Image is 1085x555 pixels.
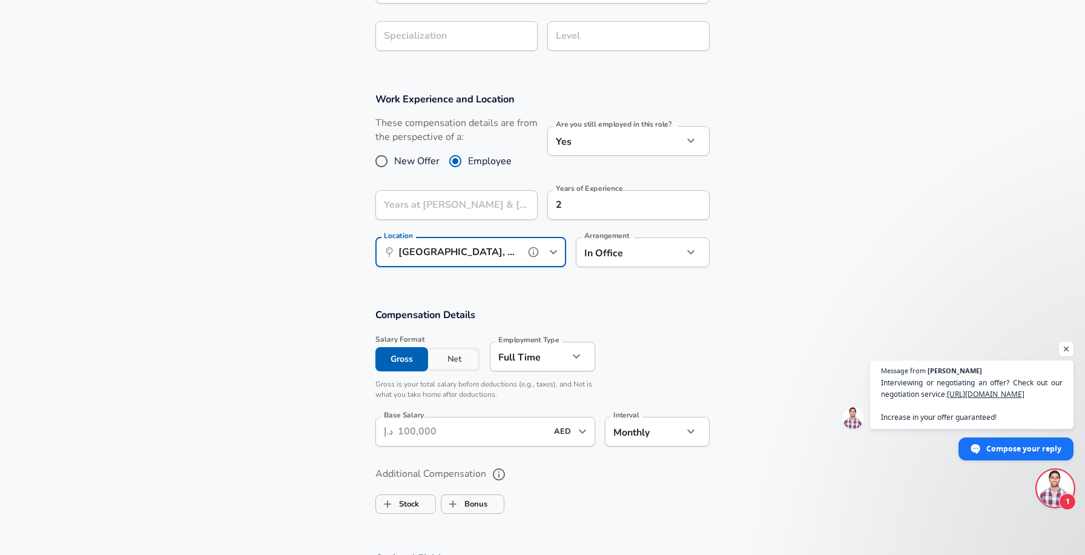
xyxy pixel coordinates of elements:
span: Interviewing or negotiating an offer? Check out our negotiation service: Increase in your offer g... [881,377,1063,423]
button: StockStock [375,494,436,514]
span: New Offer [394,154,440,168]
label: Additional Compensation [375,464,710,485]
button: Open [574,423,591,440]
span: Salary Format [375,334,480,345]
p: Gross is your total salary before deductions (e.g., taxes), and Net is what you take home after d... [375,379,595,400]
input: 0 [375,190,511,220]
div: Full Time [490,342,568,371]
span: 1 [1059,493,1076,510]
span: Bonus [441,493,464,516]
label: Employment Type [498,336,559,344]
input: USD [550,422,575,441]
label: Arrangement [584,232,629,239]
span: [PERSON_NAME] [928,367,982,374]
input: 100,000 [398,417,547,447]
button: help [524,243,542,261]
button: Open [545,244,562,261]
label: Interval [613,411,639,419]
label: Are you still employed in this role? [556,121,671,128]
div: In Office [576,238,665,267]
label: Stock [376,493,419,516]
span: Employee [468,154,512,168]
button: help [489,464,509,485]
label: Years of Experience [556,185,622,192]
span: Message from [881,367,926,374]
label: Location [384,232,412,239]
button: BonusBonus [441,494,504,514]
span: Compose your reply [986,438,1061,459]
label: These compensation details are from the perspective of a: [375,116,538,144]
div: Open chat [1037,470,1073,507]
input: 7 [547,190,683,220]
input: Specialization [375,21,538,51]
button: Gross [375,347,428,371]
h3: Work Experience and Location [375,92,710,106]
div: Yes [547,126,683,156]
label: Base Salary [384,411,424,419]
button: Net [428,347,481,371]
div: Monthly [605,417,683,447]
h3: Compensation Details [375,308,710,322]
label: Bonus [441,493,487,516]
input: L3 [553,27,704,45]
span: Stock [376,493,399,516]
